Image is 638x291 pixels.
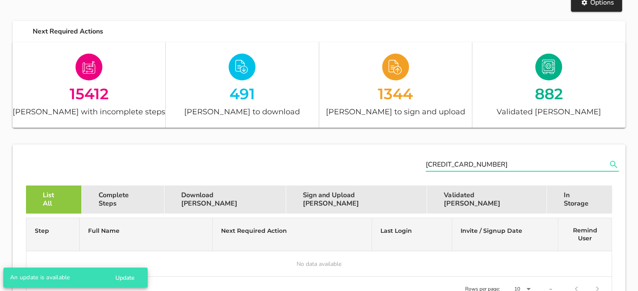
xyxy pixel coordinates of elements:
span: Update [115,274,134,282]
th: Full Name: Not sorted. Activate to sort ascending. [80,218,213,251]
div: 491 [166,86,318,101]
div: 15412 [13,86,165,101]
button: Update [108,270,141,285]
div: Next Required Actions [26,21,625,42]
button: Search name, email, testator ID or ID number appended action [606,159,621,170]
th: Last Login: Not sorted. Activate to sort ascending. [372,218,452,251]
th: Step: Not sorted. Activate to sort ascending. [26,218,80,251]
div: Validated [PERSON_NAME] [472,106,625,118]
th: Invite / Signup Date: Not sorted. Activate to sort ascending. [452,218,559,251]
div: 1344 [319,86,472,101]
th: Next Required Action: Not sorted. Activate to sort ascending. [213,218,372,251]
span: Full Name [88,227,120,234]
th: Remind User [558,218,612,251]
span: Last Login [380,227,412,234]
div: List All [26,185,82,214]
td: No data available [26,251,612,276]
div: 882 [472,86,625,101]
span: Next Required Action [221,227,287,234]
div: An update is available [3,268,105,288]
div: Sign and Upload [PERSON_NAME] [286,185,427,214]
div: [PERSON_NAME] with incomplete steps [13,106,165,118]
div: [PERSON_NAME] to sign and upload [319,106,472,118]
span: Invite / Signup Date [461,227,522,234]
span: Step [35,227,49,234]
span: Remind User [573,227,597,242]
div: Complete Steps [82,185,164,214]
div: [PERSON_NAME] to download [166,106,318,118]
div: In Storage [547,185,612,214]
div: Validated [PERSON_NAME] [427,185,547,214]
div: Download [PERSON_NAME] [164,185,286,214]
